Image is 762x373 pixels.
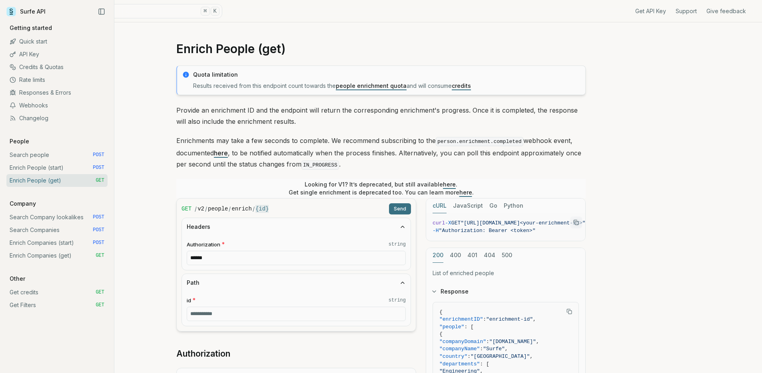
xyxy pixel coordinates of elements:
span: id [187,297,191,304]
a: API Key [6,48,108,61]
a: here [459,189,472,196]
span: "people" [439,324,464,330]
a: Support [676,7,697,15]
p: Looking for V1? It’s deprecated, but still available . Get single enrichment is deprecated too. Y... [289,181,474,196]
button: Path [182,274,411,292]
a: Give feedback [706,7,746,15]
code: v2 [197,205,204,213]
a: people enrichment quota [336,82,407,89]
a: Get Filters GET [6,299,108,311]
a: Get API Key [635,7,666,15]
span: GET [451,220,461,226]
h1: Enrich People (get) [176,42,586,56]
span: -X [445,220,451,226]
span: "enrichment-id" [486,316,533,322]
a: Enrich Companies (get) GET [6,249,108,262]
span: POST [93,152,104,158]
span: GET [96,252,104,259]
p: List of enriched people [433,269,579,277]
button: 200 [433,248,443,263]
span: : [486,339,489,345]
button: Python [504,198,523,213]
span: : [ [464,324,473,330]
span: "Authorization: Bearer <token>" [439,228,536,234]
kbd: K [211,7,219,16]
a: Enrich Companies (start) POST [6,236,108,249]
span: GET [96,177,104,184]
code: enrich [231,205,251,213]
a: credits [452,82,471,89]
button: Go [489,198,497,213]
a: Rate limits [6,73,108,86]
code: string [389,241,406,248]
code: IN_PROGRESS [301,161,339,170]
a: Responses & Errors [6,86,108,99]
a: Get credits GET [6,286,108,299]
span: , [505,346,508,352]
span: , [530,353,533,359]
span: POST [93,165,104,171]
button: JavaScript [453,198,483,213]
span: / [253,205,255,213]
p: Enrichments may take a few seconds to complete. We recommend subscribing to the webhook event, do... [176,135,586,171]
p: Results received from this endpoint count towards the and will consume [193,82,580,90]
code: string [389,297,406,304]
kbd: ⌘ [201,7,209,16]
p: Getting started [6,24,55,32]
button: Send [389,203,411,214]
span: "[DOMAIN_NAME]" [489,339,536,345]
span: curl [433,220,445,226]
p: Company [6,200,39,208]
span: POST [93,227,104,233]
span: "departments" [439,361,480,367]
span: , [533,316,536,322]
code: people [208,205,228,213]
a: Authorization [176,348,230,359]
p: People [6,137,32,145]
span: : [467,353,471,359]
span: POST [93,240,104,246]
span: { [439,309,443,315]
a: Webhooks [6,99,108,112]
span: "enrichmentID" [439,316,483,322]
span: { [439,331,443,337]
span: , [536,339,539,345]
button: Copy Text [570,216,582,228]
button: 401 [467,248,477,263]
span: / [229,205,231,213]
a: here [443,181,456,188]
button: Collapse Sidebar [96,6,108,18]
span: -H [433,228,439,234]
span: : [ [480,361,489,367]
a: Enrich People (start) POST [6,161,108,174]
code: person.enrichment.completed [436,137,523,146]
span: "Surfe" [483,346,505,352]
span: "companyName" [439,346,480,352]
button: 404 [484,248,495,263]
span: "[GEOGRAPHIC_DATA]" [471,353,530,359]
span: / [195,205,197,213]
span: "country" [439,353,467,359]
button: Response [426,281,585,302]
button: Headers [182,218,411,236]
a: here [214,149,228,157]
a: Enrich People (get) GET [6,174,108,187]
a: Quick start [6,35,108,48]
a: Surfe API [6,6,46,18]
a: Changelog [6,112,108,125]
button: 500 [502,248,512,263]
span: GET [96,302,104,308]
span: GET [182,205,191,213]
a: Search Company lookalikes POST [6,211,108,224]
button: Copy Text [563,306,575,317]
span: / [205,205,207,213]
a: Search Companies POST [6,224,108,236]
span: "[URL][DOMAIN_NAME]<your-enrichment-id>" [461,220,585,226]
button: 400 [450,248,461,263]
a: Search people POST [6,149,108,161]
code: {id} [255,205,269,213]
p: Other [6,275,28,283]
span: "companyDomain" [439,339,486,345]
button: cURL [433,198,447,213]
p: Provide an enrichment ID and the endpoint will return the corresponding enrichment's progress. On... [176,105,586,127]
